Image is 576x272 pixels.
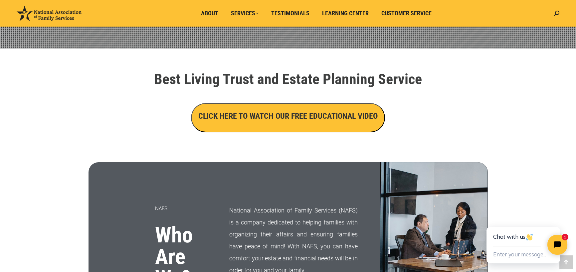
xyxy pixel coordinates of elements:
a: Testimonials [267,7,314,20]
img: National Association of Family Services [17,6,82,21]
a: About [196,7,223,20]
a: Learning Center [317,7,373,20]
a: Customer Service [377,7,436,20]
button: CLICK HERE TO WATCH OUR FREE EDUCATIONAL VIDEO [191,103,385,132]
span: About [201,10,218,17]
span: Customer Service [381,10,432,17]
p: NAFS [155,203,213,214]
a: CLICK HERE TO WATCH OUR FREE EDUCATIONAL VIDEO [191,113,385,120]
span: Testimonials [271,10,309,17]
span: Services [231,10,259,17]
span: Learning Center [322,10,369,17]
h3: CLICK HERE TO WATCH OUR FREE EDUCATIONAL VIDEO [198,110,378,122]
iframe: Tidio Chat [472,205,576,272]
h1: Best Living Trust and Estate Planning Service [102,72,475,86]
